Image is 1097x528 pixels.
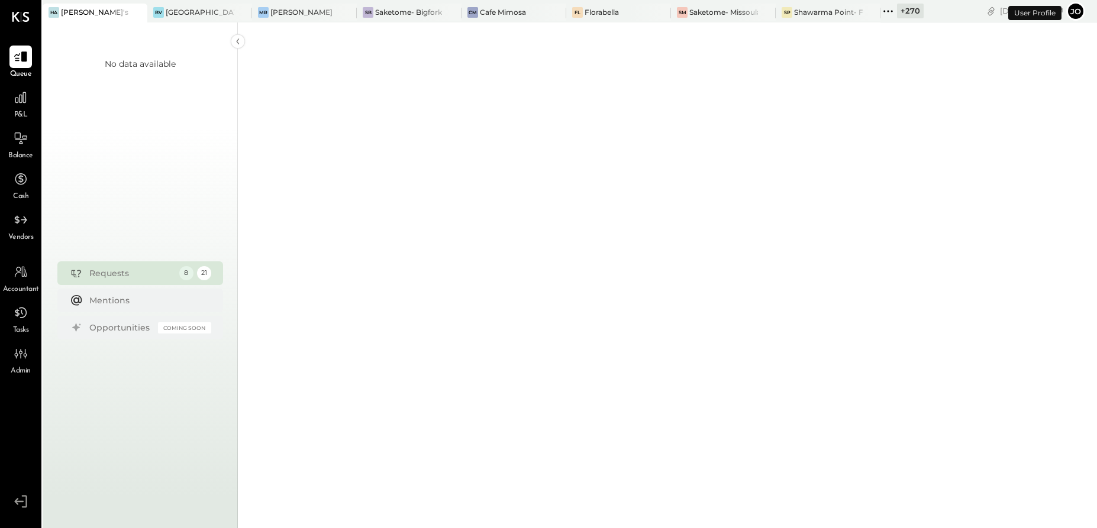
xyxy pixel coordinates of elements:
a: Cash [1,168,41,202]
div: [DATE] [1000,5,1063,17]
span: Vendors [8,232,34,243]
span: Cash [13,192,28,202]
span: Balance [8,151,33,161]
a: Admin [1,342,41,377]
div: Shawarma Point- Fareground [794,7,863,17]
div: Saketome- Bigfork [375,7,442,17]
a: Accountant [1,261,41,295]
span: Queue [10,69,32,80]
div: 8 [179,266,193,280]
div: copy link [985,5,997,17]
div: [GEOGRAPHIC_DATA] [166,7,234,17]
span: P&L [14,110,28,121]
div: Requests [89,267,173,279]
div: [PERSON_NAME] [270,7,333,17]
span: Admin [11,366,31,377]
div: Fl [572,7,583,18]
div: 21 [197,266,211,280]
div: SM [677,7,688,18]
div: Opportunities [89,322,152,333]
div: [PERSON_NAME]'s Atlanta [61,7,130,17]
div: Saketome- Missoula [689,7,758,17]
div: SP [782,7,792,18]
a: P&L [1,86,41,121]
span: Accountant [3,284,39,295]
div: + 270 [897,4,924,18]
a: Vendors [1,209,41,243]
div: CM [467,7,478,18]
span: Tasks [13,325,29,336]
div: SB [363,7,373,18]
div: Cafe Mimosa [480,7,526,17]
div: No data available [105,58,176,70]
div: Mentions [89,294,205,306]
div: Coming Soon [158,322,211,333]
div: MR [258,7,269,18]
a: Queue [1,46,41,80]
div: Florabella [585,7,619,17]
button: Jo [1066,2,1085,21]
a: Tasks [1,302,41,336]
a: Balance [1,127,41,161]
div: User Profile [1008,6,1061,20]
div: HA [49,7,59,18]
div: BV [153,7,164,18]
